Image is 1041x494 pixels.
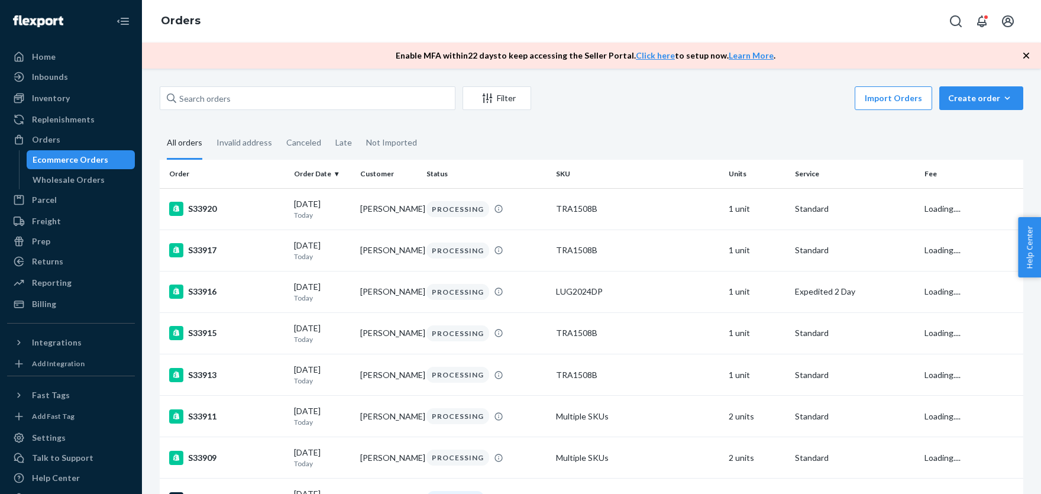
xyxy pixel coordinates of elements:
[855,86,932,110] button: Import Orders
[795,203,915,215] p: Standard
[724,230,790,271] td: 1 unit
[33,174,105,186] div: Wholesale Orders
[551,437,724,479] td: Multiple SKUs
[32,194,57,206] div: Parcel
[294,293,351,303] p: Today
[355,312,422,354] td: [PERSON_NAME]
[724,188,790,230] td: 1 unit
[795,286,915,298] p: Expedited 2 Day
[216,127,272,158] div: Invalid address
[32,411,75,421] div: Add Fast Tag
[426,367,489,383] div: PROCESSING
[920,396,1023,437] td: Loading....
[7,89,135,108] a: Inventory
[556,286,719,298] div: LUG2024DP
[32,92,70,104] div: Inventory
[426,450,489,466] div: PROCESSING
[169,368,285,382] div: S33913
[463,92,531,104] div: Filter
[32,359,85,369] div: Add Integration
[920,160,1023,188] th: Fee
[355,437,422,479] td: [PERSON_NAME]
[920,271,1023,312] td: Loading....
[32,389,70,401] div: Fast Tags
[724,160,790,188] th: Units
[169,451,285,465] div: S33909
[32,277,72,289] div: Reporting
[32,298,56,310] div: Billing
[948,92,1014,104] div: Create order
[795,411,915,422] p: Standard
[33,154,108,166] div: Ecommerce Orders
[294,210,351,220] p: Today
[556,244,719,256] div: TRA1508B
[355,230,422,271] td: [PERSON_NAME]
[294,447,351,469] div: [DATE]
[294,364,351,386] div: [DATE]
[32,337,82,348] div: Integrations
[920,188,1023,230] td: Loading....
[169,202,285,216] div: S33920
[160,160,289,188] th: Order
[939,86,1023,110] button: Create order
[32,71,68,83] div: Inbounds
[335,127,352,158] div: Late
[160,86,455,110] input: Search orders
[724,437,790,479] td: 2 units
[169,326,285,340] div: S33915
[7,67,135,86] a: Inbounds
[7,357,135,371] a: Add Integration
[795,452,915,464] p: Standard
[294,376,351,386] p: Today
[920,312,1023,354] td: Loading....
[360,169,417,179] div: Customer
[7,110,135,129] a: Replenishments
[32,256,63,267] div: Returns
[7,252,135,271] a: Returns
[27,150,135,169] a: Ecommerce Orders
[396,50,775,62] p: Enable MFA within 22 days to keep accessing the Seller Portal. to setup now. .
[32,452,93,464] div: Talk to Support
[32,114,95,125] div: Replenishments
[426,201,489,217] div: PROCESSING
[7,333,135,352] button: Integrations
[161,14,201,27] a: Orders
[294,322,351,344] div: [DATE]
[7,428,135,447] a: Settings
[169,243,285,257] div: S33917
[1018,217,1041,277] button: Help Center
[724,354,790,396] td: 1 unit
[22,8,79,19] span: Assistenza
[13,15,63,27] img: Flexport logo
[7,386,135,405] button: Fast Tags
[169,285,285,299] div: S33916
[996,9,1020,33] button: Open account menu
[294,240,351,261] div: [DATE]
[294,198,351,220] div: [DATE]
[422,160,551,188] th: Status
[32,134,60,146] div: Orders
[7,469,135,487] a: Help Center
[944,9,968,33] button: Open Search Box
[7,232,135,251] a: Prep
[169,409,285,424] div: S33911
[32,472,80,484] div: Help Center
[32,432,66,444] div: Settings
[7,47,135,66] a: Home
[795,244,915,256] p: Standard
[355,188,422,230] td: [PERSON_NAME]
[426,325,489,341] div: PROCESSING
[27,170,135,189] a: Wholesale Orders
[426,408,489,424] div: PROCESSING
[463,86,531,110] button: Filter
[920,230,1023,271] td: Loading....
[556,327,719,339] div: TRA1508B
[294,281,351,303] div: [DATE]
[556,369,719,381] div: TRA1508B
[167,127,202,160] div: All orders
[366,127,417,158] div: Not Imported
[7,448,135,467] button: Talk to Support
[355,354,422,396] td: [PERSON_NAME]
[355,396,422,437] td: [PERSON_NAME]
